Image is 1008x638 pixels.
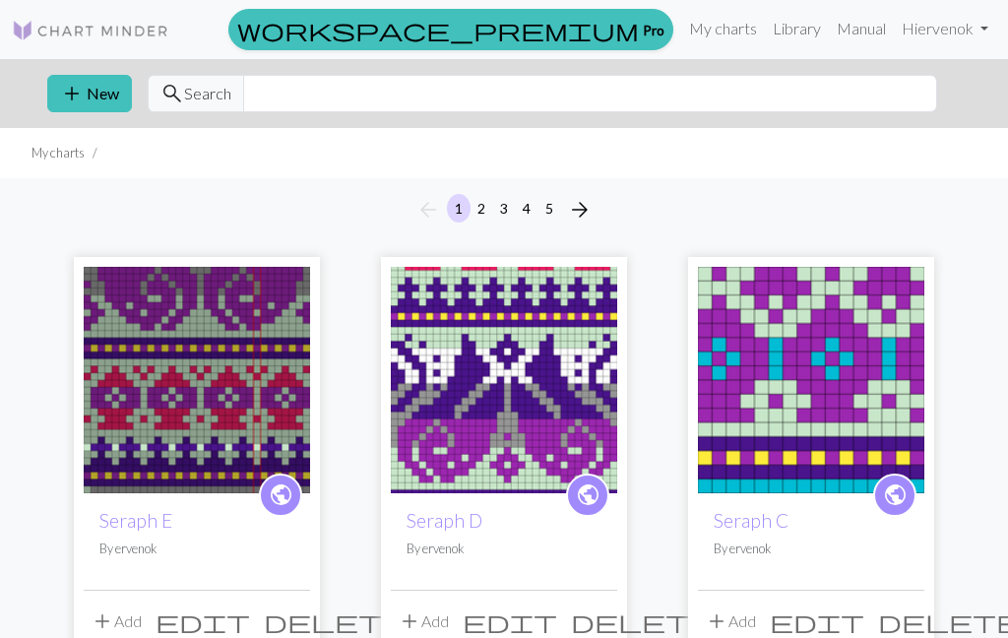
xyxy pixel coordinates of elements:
[714,509,788,532] a: Seraph C
[156,609,250,633] i: Edit
[99,509,172,532] a: Seraph E
[883,479,908,510] span: public
[463,609,557,633] i: Edit
[470,194,493,223] button: 2
[714,540,909,558] p: By ervenok
[770,609,864,633] i: Edit
[566,474,609,517] a: public
[184,82,231,105] span: Search
[576,479,600,510] span: public
[91,607,114,635] span: add
[705,607,728,635] span: add
[894,9,996,48] a: Hiervenok
[463,607,557,635] span: edit
[31,144,85,162] li: My charts
[391,267,617,493] img: Seraph D
[765,9,829,48] a: Library
[537,194,561,223] button: 5
[571,607,713,635] span: delete
[492,194,516,223] button: 3
[391,368,617,387] a: Seraph D
[576,476,600,515] i: public
[156,607,250,635] span: edit
[407,540,601,558] p: By ervenok
[398,607,421,635] span: add
[407,509,482,532] a: Seraph D
[447,194,471,223] button: 1
[259,474,302,517] a: public
[560,194,599,225] button: Next
[698,267,924,493] img: Seraph C
[829,9,894,48] a: Manual
[409,194,599,225] nav: Page navigation
[515,194,538,223] button: 4
[873,474,916,517] a: public
[568,196,592,223] span: arrow_forward
[681,9,765,48] a: My charts
[264,607,406,635] span: delete
[47,75,132,112] button: New
[883,476,908,515] i: public
[698,368,924,387] a: Seraph C
[269,476,293,515] i: public
[99,540,294,558] p: By ervenok
[160,80,184,107] span: search
[269,479,293,510] span: public
[770,607,864,635] span: edit
[568,198,592,222] i: Next
[60,80,84,107] span: add
[84,368,310,387] a: Seraph E
[84,267,310,493] img: Seraph E
[228,9,673,50] a: Pro
[12,19,169,42] img: Logo
[237,16,639,43] span: workspace_premium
